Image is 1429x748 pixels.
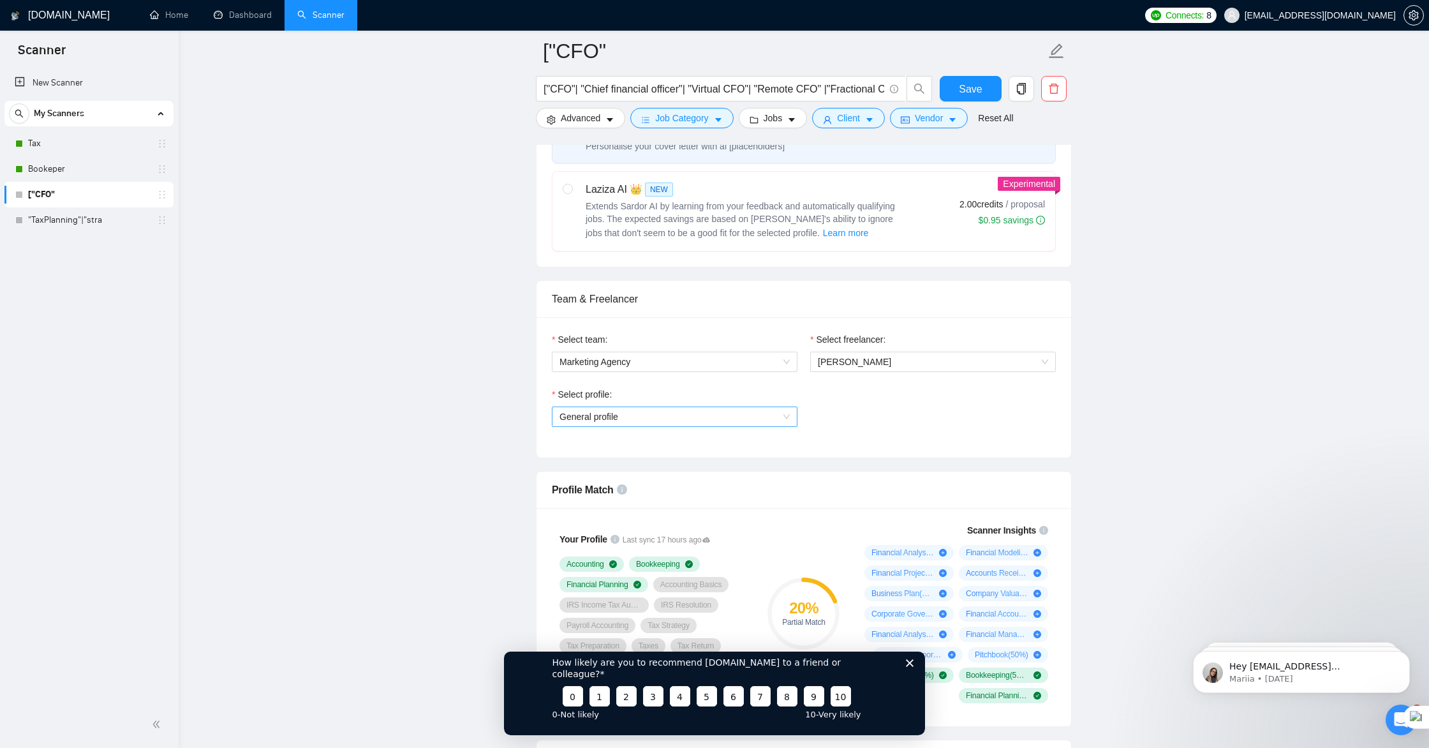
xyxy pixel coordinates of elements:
button: idcardVendorcaret-down [890,108,968,128]
span: Advanced [561,111,600,125]
label: Select team: [552,333,607,347]
div: Personalise your cover letter with ai [placeholders] [586,140,785,153]
button: copy [1009,76,1034,101]
span: 👑 [630,182,642,197]
span: holder [157,215,167,225]
span: double-left [152,718,165,731]
span: idcard [901,115,910,124]
span: plus-circle [1033,590,1041,597]
span: plus-circle [1033,631,1041,638]
span: Learn more [823,226,869,240]
span: caret-down [714,115,723,124]
span: / proposal [1006,198,1045,211]
a: New Scanner [15,70,163,96]
span: plus-circle [939,569,947,577]
div: 20 % [767,601,840,616]
span: check-circle [685,560,693,568]
div: Laziza AI [586,182,905,197]
span: Financial Projection ( 100 %) [871,568,934,578]
a: Bookeper [28,156,149,182]
div: Team & Freelancer [552,281,1056,317]
span: Corporate Governance ( 50 %) [871,609,934,619]
a: Reset All [978,111,1013,125]
button: folderJobscaret-down [739,108,808,128]
span: Jobs [764,111,783,125]
span: plus-circle [1033,569,1041,577]
span: Bookkeeping ( 50 %) [966,670,1028,680]
span: delete [1042,83,1066,94]
span: info-circle [611,535,619,544]
span: 2.00 credits [959,197,1003,211]
span: Experimental [1003,179,1055,189]
span: Tax Preparation [566,641,619,651]
button: Save [940,76,1002,101]
span: user [823,115,832,124]
span: folder [750,115,759,124]
span: setting [1404,10,1423,20]
span: plus-circle [1033,651,1041,659]
span: Business Plan ( 50 %) [871,588,934,599]
span: plus-circle [939,549,947,557]
span: setting [547,115,556,124]
span: Financial Modeling ( 100 %) [966,548,1028,558]
span: info-circle [1036,216,1045,225]
span: caret-down [787,115,796,124]
span: Scanner Insights [967,526,1036,535]
span: check-circle [939,671,947,679]
span: 8 [1206,8,1211,22]
span: Financial Report ( 50 %) [880,650,943,660]
span: My Scanners [34,101,84,126]
span: Client [837,111,860,125]
button: search [907,76,932,101]
span: edit [1048,43,1065,59]
a: "TaxPlanning"|"stra [28,207,149,233]
span: Financial Analysis & Modeling ( 50 %) [871,629,934,640]
a: ["CFO" [28,182,149,207]
li: New Scanner [4,70,174,96]
button: setting [1403,5,1424,26]
span: caret-down [605,115,614,124]
span: Extends Sardor AI by learning from your feedback and automatically qualifying jobs. The expected ... [586,201,895,238]
span: Company Valuation ( 50 %) [966,588,1028,599]
span: plus-circle [1033,549,1041,557]
span: Scanner [8,41,76,68]
input: Search Freelance Jobs... [544,81,884,97]
span: info-circle [1039,526,1048,535]
span: copy [1009,83,1033,94]
span: Pitchbook ( 50 %) [975,650,1028,660]
span: holder [157,190,167,200]
img: logo [11,6,20,26]
span: IRS Income Tax Audits [566,600,642,610]
span: check-circle [609,560,617,568]
span: Financial Accounting ( 50 %) [966,609,1028,619]
span: NEW [645,183,673,197]
button: barsJob Categorycaret-down [630,108,733,128]
span: caret-down [865,115,874,124]
span: user [1227,11,1236,20]
span: Accounting [566,559,604,569]
a: setting [1403,10,1424,20]
span: Job Category [655,111,708,125]
span: check-circle [1033,692,1041,699]
span: holder [157,138,167,149]
div: $0.95 savings [979,214,1045,227]
span: Accounts Receivable ( 50 %) [966,568,1028,578]
span: Financial Planning [566,580,628,590]
iframe: Intercom live chat [1386,705,1416,735]
a: homeHome [150,10,188,20]
button: settingAdvancedcaret-down [536,108,625,128]
span: Profile Match [552,484,614,495]
span: Select profile: [558,387,612,401]
span: holder [157,164,167,174]
span: Marketing Agency [559,352,790,371]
